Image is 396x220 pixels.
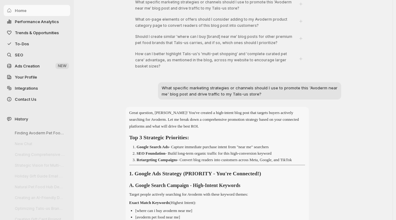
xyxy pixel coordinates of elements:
strong: Exact Match Keywords [129,200,170,205]
button: Optimizing Talis-us Brand Entity Page [10,204,68,213]
span: Contact Us [15,97,36,102]
span: Trends & Opportunities [15,30,59,35]
span: NEW [58,63,67,68]
p: [avoderm pet food near me] [135,215,180,219]
button: To-Dos [4,38,70,49]
strong: 1. Google Ads Strategy (PRIORITY - You're Connected!) [129,170,261,177]
span: Your Profile [15,75,37,79]
span: Should I create similar 'where can I buy [brand] near me' blog posts for other premium pet food b... [135,34,292,45]
p: What specific marketing strategies or channels should I use to promote this 'Avoderm near me' blo... [162,85,337,97]
strong: Top 3 Strategic Priorities: [129,134,189,141]
p: Target people actively searching for Avoderm with these keyword themes: [129,191,305,198]
button: Creating Comprehensive Pet Health Solutions [10,150,68,159]
span: What on-page elements or offers should I consider adding to my Avoderm product category page to c... [135,17,287,28]
button: New Chat [10,139,68,149]
p: Great question, [PERSON_NAME]! You've created a high-intent blog post that targets buyers activel... [129,109,305,130]
button: Performance Analytics [4,16,70,27]
button: Finding Avoderm Pet Food Locally [10,128,68,138]
strong: A. Google Search Campaign - High-Intent Keywords [129,183,240,188]
button: Contact Us [4,94,70,105]
span: History [15,116,28,122]
p: - Build long-term organic traffic for this high-conversion keyword [137,151,272,156]
span: Ads Creation [15,63,40,68]
a: Integrations [4,83,70,94]
a: SEO [4,49,70,60]
p: [where can i buy avoderm near me] [135,208,192,213]
strong: Retargeting Campaigns [137,157,177,162]
p: - Capture immediate purchase intent from "near me" searchers [137,145,269,149]
p: (Highest Intent): [129,199,305,206]
strong: SEO Foundation [137,151,166,156]
p: - Convert blog readers into customers across Meta, Google, and TikTok [137,157,292,162]
span: To-Dos [15,41,29,46]
button: Creating an AI-Friendly Dog Treat Resource [10,193,68,202]
button: Holiday Gift Guide Email Drafting [10,171,68,181]
strong: Google Search Ads [137,145,169,149]
span: Performance Analytics [15,19,59,24]
span: Integrations [15,86,38,91]
span: SEO [15,52,23,57]
button: Ads Creation [4,60,70,71]
button: Trends & Opportunities [4,27,70,38]
span: How can I better highlight Talis-us's 'multi-pet shopping' and 'complete curated pet care' advant... [135,51,287,68]
button: Strategic Vision for Multi-Species Pet Retail [10,161,68,170]
a: Your Profile [4,71,70,83]
button: Natural Pet Food Hub Development Guide [10,182,68,192]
